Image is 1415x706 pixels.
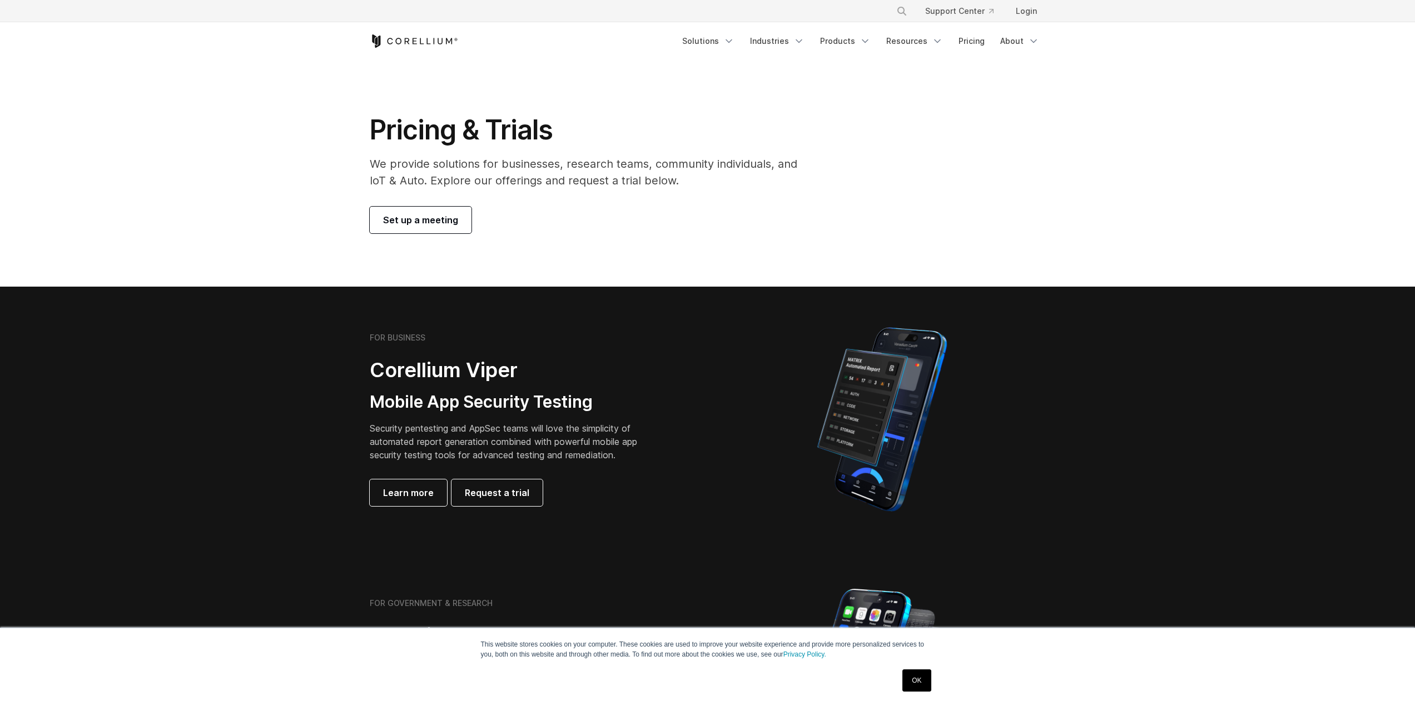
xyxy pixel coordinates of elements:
[676,31,1046,51] div: Navigation Menu
[994,31,1046,51] a: About
[451,479,543,506] a: Request a trial
[676,31,741,51] a: Solutions
[892,1,912,21] button: Search
[370,333,425,343] h6: FOR BUSINESS
[743,31,811,51] a: Industries
[481,639,935,659] p: This website stores cookies on your computer. These cookies are used to improve your website expe...
[383,213,458,227] span: Set up a meeting
[383,486,434,499] span: Learn more
[370,392,654,413] h3: Mobile App Security Testing
[370,207,471,233] a: Set up a meeting
[952,31,991,51] a: Pricing
[916,1,1002,21] a: Support Center
[783,650,826,658] a: Privacy Policy.
[370,156,813,189] p: We provide solutions for businesses, research teams, community individuals, and IoT & Auto. Explo...
[370,358,654,383] h2: Corellium Viper
[370,479,447,506] a: Learn more
[370,113,813,147] h1: Pricing & Trials
[370,598,493,608] h6: FOR GOVERNMENT & RESEARCH
[1007,1,1046,21] a: Login
[370,422,654,462] p: Security pentesting and AppSec teams will love the simplicity of automated report generation comb...
[370,623,681,648] h2: Corellium Falcon
[813,31,877,51] a: Products
[880,31,950,51] a: Resources
[370,34,458,48] a: Corellium Home
[883,1,1046,21] div: Navigation Menu
[798,322,966,517] img: Corellium MATRIX automated report on iPhone showing app vulnerability test results across securit...
[902,669,931,692] a: OK
[465,486,529,499] span: Request a trial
